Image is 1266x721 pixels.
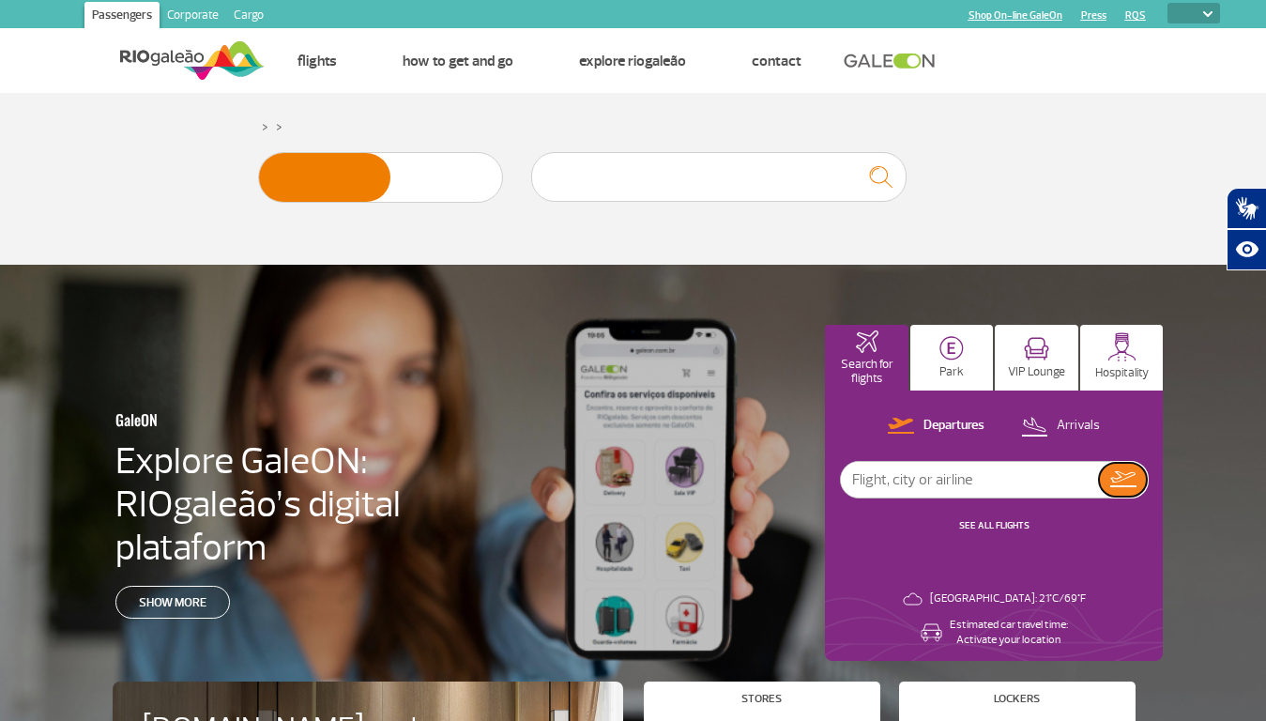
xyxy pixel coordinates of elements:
[1024,337,1049,360] img: vipRoom.svg
[1227,229,1266,270] button: Abrir recursos assistivos.
[262,115,268,137] a: >
[1015,414,1106,438] button: Arrivals
[930,591,1086,606] p: [GEOGRAPHIC_DATA]: 21°C/69°F
[752,52,801,70] a: Contact
[115,586,230,619] a: Show more
[1057,417,1100,435] p: Arrivals
[403,52,513,70] a: How to get and go
[923,417,984,435] p: Departures
[969,9,1062,22] a: Shop On-line GaleOn
[1125,9,1146,22] a: RQS
[856,330,878,353] img: airplaneHomeActive.svg
[1095,366,1149,380] p: Hospitality
[115,439,521,569] h4: Explore GaleON: RIOgaleão’s digital plataform
[994,694,1040,704] h4: Lockers
[1107,332,1136,361] img: hospitality.svg
[841,462,1099,498] input: Flight, city or airline
[1080,325,1164,391] button: Hospitality
[1008,365,1065,379] p: VIP Lounge
[297,52,337,70] a: Flights
[939,336,964,360] img: carParkingHome.svg
[741,694,782,704] h4: Stores
[579,52,686,70] a: Explore RIOgaleão
[276,115,282,137] a: >
[882,414,990,438] button: Departures
[1227,188,1266,229] button: Abrir tradutor de língua de sinais.
[959,519,1030,531] a: SEE ALL FLIGHTS
[953,518,1035,533] button: SEE ALL FLIGHTS
[115,400,429,439] h3: GaleON
[834,358,899,386] p: Search for flights
[910,325,994,391] button: Park
[950,618,1068,648] p: Estimated car travel time: Activate your location
[160,2,226,32] a: Corporate
[226,2,271,32] a: Cargo
[84,2,160,32] a: Passengers
[995,325,1078,391] button: VIP Lounge
[1081,9,1106,22] a: Press
[1227,188,1266,270] div: Plugin de acessibilidade da Hand Talk.
[939,365,964,379] p: Park
[825,325,908,391] button: Search for flights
